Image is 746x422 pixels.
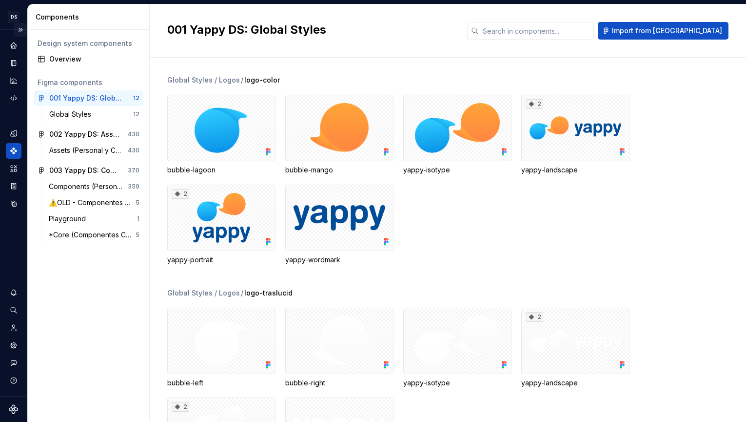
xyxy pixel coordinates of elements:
[49,109,95,119] div: Global Styles
[136,199,139,207] div: 5
[45,227,143,243] a: *Core (Componentes Compartidos)5
[403,308,511,388] div: yappy-isotype
[167,95,275,175] div: bubble-lagoon
[6,178,21,194] a: Storybook stories
[285,95,393,175] div: bubble-mango
[241,288,243,298] span: /
[521,378,629,388] div: yappy-landscape
[36,12,145,22] div: Components
[49,198,136,208] div: ⚠️OLD - Componentes Archivados (Personal y Comercial)
[526,99,543,109] div: 2
[34,90,143,106] a: 001 Yappy DS: Global Styles12
[167,255,275,265] div: yappy-portrait
[137,215,139,223] div: 1
[6,126,21,141] a: Design tokens
[6,55,21,71] a: Documentation
[167,165,275,175] div: bubble-lagoon
[38,78,139,87] div: Figma components
[285,308,393,388] div: bubble-right
[6,196,21,211] a: Data sources
[521,95,629,175] div: 2yappy-landscape
[403,95,511,175] div: yappy-isotype
[521,165,629,175] div: yappy-landscape
[285,185,393,265] div: yappy-wordmark
[128,167,139,174] div: 370
[6,143,21,159] a: Components
[49,182,128,191] div: Components (Personal y Comercial)
[526,312,543,322] div: 2
[133,110,139,118] div: 12
[6,320,21,336] a: Invite team
[167,185,275,265] div: 2yappy-portrait
[167,22,455,38] h2: 001 Yappy DS: Global Styles
[6,338,21,353] a: Settings
[34,127,143,142] a: 002 Yappy DS: Assets430
[403,165,511,175] div: yappy-isotype
[285,255,393,265] div: yappy-wordmark
[45,143,143,158] a: Assets (Personal y Comercial)430
[6,285,21,300] button: Notifications
[34,163,143,178] a: 003 Yappy DS: Components370
[6,90,21,106] a: Code automation
[49,54,139,64] div: Overview
[598,22,728,40] button: Import from [GEOGRAPHIC_DATA]
[128,147,139,154] div: 430
[241,75,243,85] span: /
[14,23,27,37] button: Expand sidebar
[136,231,139,239] div: 5
[167,378,275,388] div: bubble-left
[479,22,594,40] input: Search in components...
[244,288,293,298] span: logo-traslucid
[49,93,122,103] div: 001 Yappy DS: Global Styles
[285,378,393,388] div: bubble-right
[6,161,21,176] a: Assets
[128,183,139,190] div: 359
[49,230,136,240] div: *Core (Componentes Compartidos)
[133,94,139,102] div: 12
[49,129,122,139] div: 002 Yappy DS: Assets
[612,26,722,36] span: Import from [GEOGRAPHIC_DATA]
[9,404,19,414] svg: Supernova Logo
[6,355,21,371] button: Contact support
[128,130,139,138] div: 430
[2,6,25,27] button: DS
[6,302,21,318] button: Search ⌘K
[38,39,139,48] div: Design system components
[45,106,143,122] a: Global Styles12
[521,308,629,388] div: 2yappy-landscape
[172,189,189,199] div: 2
[34,51,143,67] a: Overview
[244,75,280,85] span: logo-color
[167,75,240,85] div: Global Styles / Logos
[45,195,143,211] a: ⚠️OLD - Componentes Archivados (Personal y Comercial)5
[45,179,143,194] a: Components (Personal y Comercial)359
[172,402,189,412] div: 2
[45,211,143,227] a: Playground1
[6,73,21,88] a: Analytics
[49,166,122,175] div: 003 Yappy DS: Components
[49,214,90,224] div: Playground
[6,38,21,53] a: Home
[49,146,128,155] div: Assets (Personal y Comercial)
[167,288,240,298] div: Global Styles / Logos
[167,308,275,388] div: bubble-left
[8,11,20,23] div: DS
[403,378,511,388] div: yappy-isotype
[285,165,393,175] div: bubble-mango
